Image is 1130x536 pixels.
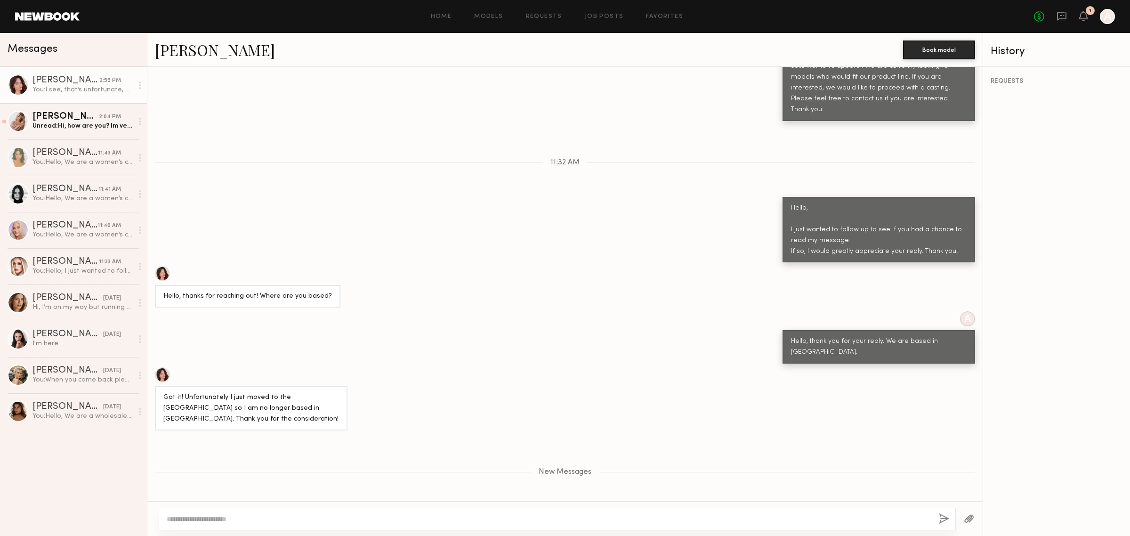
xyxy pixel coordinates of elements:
[32,267,133,276] div: You: Hello, I just wanted to follow up to see if you had a chance to read my message. If so, I wo...
[32,230,133,239] div: You: Hello, We are a women’s clothing company that designs and sells wholesale. Our team produces...
[32,366,103,375] div: [PERSON_NAME]
[32,402,103,412] div: [PERSON_NAME]
[32,412,133,421] div: You: Hello, We are a wholesale company that designs and sells women’s apparel. We are currently l...
[32,85,133,94] div: You: I see, that’s unfortunate, but I look forward to the opportunity to work together if it aris...
[791,336,967,358] div: Hello, thank you for your reply. We are based in [GEOGRAPHIC_DATA].
[431,14,452,20] a: Home
[903,41,975,59] button: Book model
[32,303,133,312] div: Hi, I’m on my way but running 10 minutes late So sorry
[550,159,580,167] span: 11:32 AM
[32,293,103,303] div: [PERSON_NAME]
[163,291,332,302] div: Hello, thanks for reaching out! Where are you based?
[903,45,975,53] a: Book model
[97,221,121,230] div: 11:40 AM
[8,44,57,55] span: Messages
[791,50,967,115] div: Hello, We are a wholesale company that designs and sells women’s apparel. We are currently lookin...
[103,403,121,412] div: [DATE]
[32,375,133,384] div: You: When you come back please send us a message to us after that let's make a schedule for casti...
[32,76,99,85] div: [PERSON_NAME]
[103,366,121,375] div: [DATE]
[99,258,121,267] div: 11:33 AM
[32,122,133,130] div: Unread: Hi, how are you? Im very interested to hear more
[1100,9,1115,24] a: A
[539,468,591,476] span: New Messages
[32,330,103,339] div: [PERSON_NAME]
[99,113,121,122] div: 2:04 PM
[99,76,121,85] div: 2:55 PM
[103,330,121,339] div: [DATE]
[32,112,99,122] div: [PERSON_NAME]
[474,14,503,20] a: Models
[32,158,133,167] div: You: Hello, We are a women’s clothing company that designs and sells wholesale. Our team produces...
[32,148,98,158] div: [PERSON_NAME]
[155,40,275,60] a: [PERSON_NAME]
[32,185,98,194] div: [PERSON_NAME]
[32,221,97,230] div: [PERSON_NAME]
[103,294,121,303] div: [DATE]
[163,392,339,425] div: Got it! Unfortunately I just moved to the [GEOGRAPHIC_DATA] so I am no longer based in [GEOGRAPHI...
[585,14,624,20] a: Job Posts
[526,14,562,20] a: Requests
[98,185,121,194] div: 11:41 AM
[646,14,683,20] a: Favorites
[98,149,121,158] div: 11:43 AM
[991,78,1122,85] div: REQUESTS
[32,257,99,267] div: [PERSON_NAME]
[791,203,967,257] div: Hello, I just wanted to follow up to see if you had a chance to read my message. If so, I would g...
[991,46,1122,57] div: History
[1089,8,1091,14] div: 1
[32,339,133,348] div: I'm here
[32,194,133,203] div: You: Hello, We are a women’s clothing company that designs and sells wholesale. Our team produces...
